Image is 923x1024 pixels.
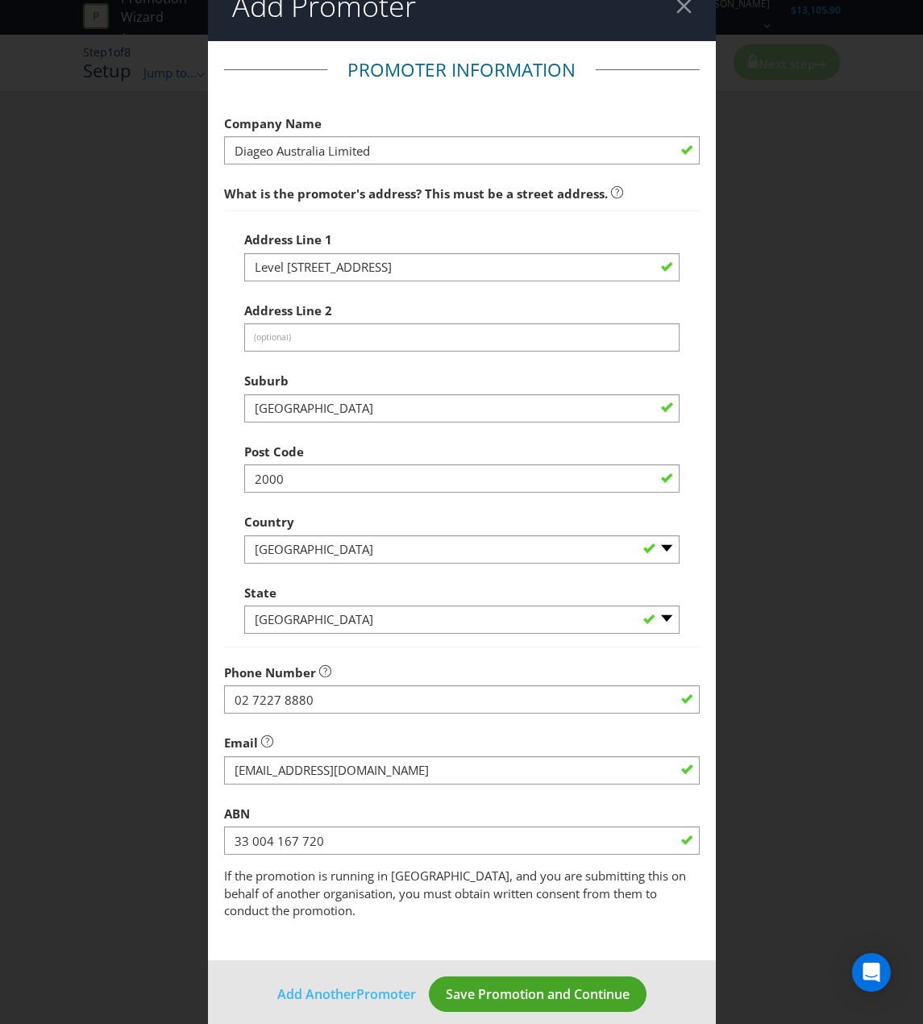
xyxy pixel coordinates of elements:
input: e.g. 03 1234 9876 [224,685,700,714]
span: Country [244,514,294,530]
legend: Promoter Information [327,57,596,83]
span: Promoter [356,985,416,1003]
span: ABN [224,805,250,822]
span: Post Code [244,443,304,460]
button: Save Promotion and Continue [429,976,647,1013]
span: State [244,585,276,601]
span: Address Line 2 [244,302,332,318]
button: Add AnotherPromoter [276,984,417,1005]
input: e.g. Company Name [224,136,700,164]
span: Add Another [277,985,356,1003]
input: e.g. 3000 [244,464,680,493]
span: Suburb [244,373,289,389]
span: Company Name [224,115,322,131]
span: Email [224,735,258,751]
span: Phone Number [224,664,316,681]
input: e.g. Melbourne [244,394,680,423]
div: Open Intercom Messenger [852,953,891,992]
span: Address Line 1 [244,231,332,248]
span: If the promotion is running in [GEOGRAPHIC_DATA], and you are submitting this on behalf of anothe... [224,868,686,918]
span: What is the promoter's address? This must be a street address. [224,185,608,202]
span: Save Promotion and Continue [446,985,630,1003]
